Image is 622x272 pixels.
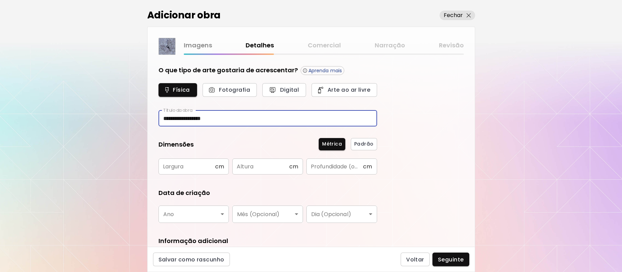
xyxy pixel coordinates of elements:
[306,206,377,223] div: ​
[158,140,194,150] h5: Dimensões
[159,38,175,55] img: thumbnail
[203,83,257,97] button: Fotografia
[319,86,370,93] span: Arte ao ar livre
[158,66,298,75] h5: O que tipo de arte gostaria de acrescentar?
[363,163,372,170] span: cm
[401,253,430,266] button: Voltar
[153,253,230,266] button: Salvar como rascunho
[312,83,377,97] button: Arte ao ar livre
[262,83,306,97] button: Digital
[215,163,224,170] span: cm
[438,256,464,263] span: Seguinte
[319,138,345,150] button: Métrica
[158,206,229,223] div: ​
[158,237,228,245] h5: Informação adicional
[270,86,299,93] span: Digital
[354,140,373,148] span: Padrão
[432,253,469,266] button: Seguinte
[351,138,377,150] button: Padrão
[322,140,342,148] span: Métrica
[158,256,224,263] span: Salvar como rascunho
[289,163,298,170] span: cm
[184,41,212,50] a: Imagens
[301,66,345,75] button: Aprenda mais
[308,67,342,74] p: Aprenda mais
[210,86,249,93] span: Fotografia
[166,86,190,93] span: Física
[232,206,303,223] div: ​
[158,188,210,197] h5: Data de criação
[158,83,197,97] button: Física
[406,256,424,263] span: Voltar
